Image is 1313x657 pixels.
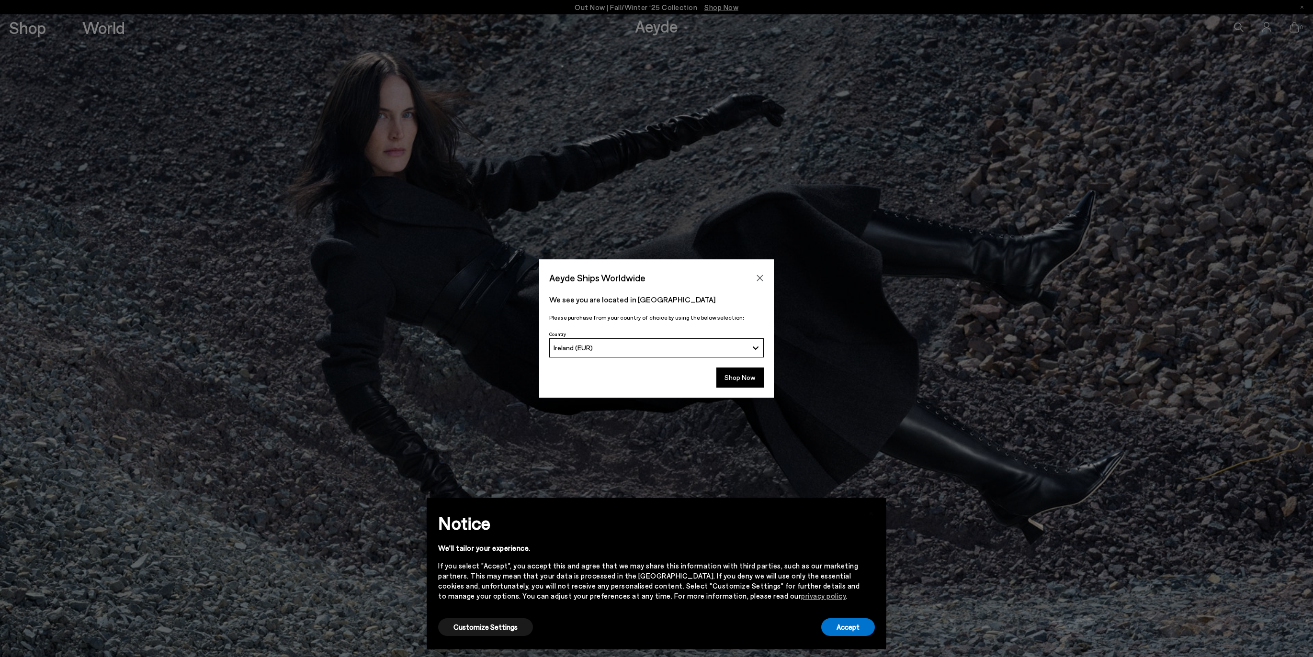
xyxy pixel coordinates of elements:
span: Aeyde Ships Worldwide [549,269,645,286]
div: If you select "Accept", you accept this and agree that we may share this information with third p... [438,561,860,601]
p: We see you are located in [GEOGRAPHIC_DATA] [549,294,764,305]
span: × [868,505,874,519]
span: Country [549,331,566,337]
button: Close this notice [860,501,883,523]
button: Close [753,271,767,285]
div: We'll tailor your experience. [438,543,860,553]
h2: Notice [438,511,860,535]
button: Customize Settings [438,618,533,636]
button: Accept [821,618,875,636]
button: Shop Now [716,367,764,388]
p: Please purchase from your country of choice by using the below selection: [549,313,764,322]
span: Ireland (EUR) [554,344,593,352]
a: privacy policy [801,591,846,600]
